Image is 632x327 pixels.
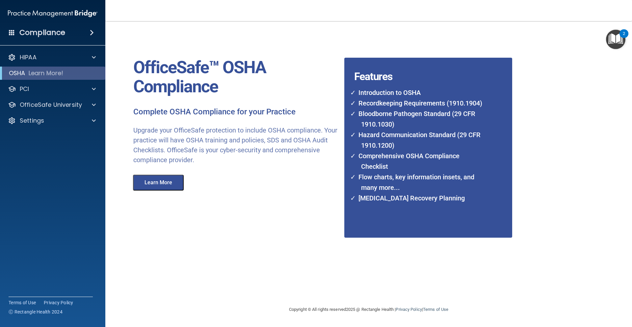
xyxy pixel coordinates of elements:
[599,282,624,307] iframe: Drift Widget Chat Controller
[133,125,339,165] p: Upgrade your OfficeSafe protection to include OSHA compliance. Your practice will have OSHA train...
[44,299,73,306] a: Privacy Policy
[20,85,29,93] p: PCI
[355,130,486,151] li: Hazard Communication Standard (29 CFR 1910.1200)
[249,299,489,320] div: Copyright © All rights reserved 2025 @ Rectangle Health | |
[133,58,339,96] p: OfficeSafe™ OSHA Compliance
[8,53,96,61] a: HIPAA
[355,193,486,203] li: [MEDICAL_DATA] Recovery Planning
[29,69,64,77] p: Learn More!
[396,307,422,312] a: Privacy Policy
[344,58,495,71] h4: Features
[355,98,486,108] li: Recordkeeping Requirements (1910.1904)
[623,34,625,42] div: 2
[355,108,486,130] li: Bloodborne Pathogen Standard (29 CFR 1910.1030)
[19,28,65,37] h4: Compliance
[9,69,25,77] p: OSHA
[9,299,36,306] a: Terms of Use
[423,307,448,312] a: Terms of Use
[20,53,37,61] p: HIPAA
[20,101,82,109] p: OfficeSafe University
[8,7,97,20] img: PMB logo
[355,151,486,172] li: Comprehensive OSHA Compliance Checklist
[133,175,184,191] button: Learn More
[20,117,44,125] p: Settings
[8,117,96,125] a: Settings
[9,309,63,315] span: Ⓒ Rectangle Health 2024
[8,101,96,109] a: OfficeSafe University
[8,85,96,93] a: PCI
[606,30,625,49] button: Open Resource Center, 2 new notifications
[355,172,486,193] li: Flow charts, key information insets, and many more...
[133,107,339,117] p: Complete OSHA Compliance for your Practice
[355,87,486,98] li: Introduction to OSHA
[128,180,190,185] a: Learn More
